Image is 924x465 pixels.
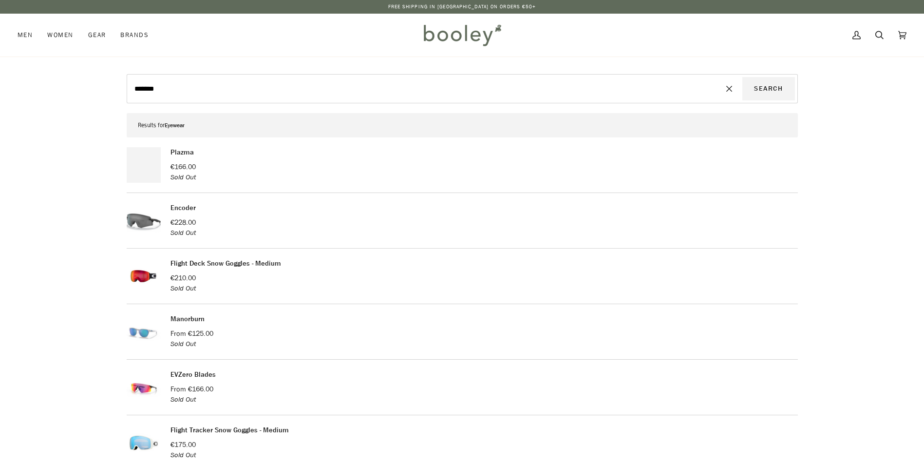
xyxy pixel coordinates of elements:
span: From €125.00 [170,329,213,338]
img: Booley [419,21,505,49]
input: Search our store [130,77,716,100]
button: Reset [716,77,742,100]
img: Oakley Manorburn Polished Clear / Prizm Sapphire - Booley Galway [127,314,161,349]
em: Sold Out [170,339,196,349]
span: From €166.00 [170,385,213,394]
a: Plazma [170,148,194,157]
p: Results for [138,119,787,132]
a: Manorburn [170,314,205,324]
img: Oakley Encoder Matte Black / Prizm Black Lens - Booley Galway [127,203,161,238]
a: Brands [113,14,156,57]
a: Women [40,14,80,57]
a: Encoder [170,203,196,213]
em: Sold Out [170,450,196,460]
em: Sold Out [170,395,196,404]
em: Sold Out [170,228,196,237]
span: €166.00 [170,162,196,172]
img: Oakley EVZero Blades Polished Black / Prizm Road Lens - Booley Galway [127,369,161,405]
span: Men [18,30,33,40]
span: Women [47,30,73,40]
a: EVZero Blades [170,370,216,379]
span: Brands [120,30,149,40]
span: Gear [88,30,106,40]
a: Flight Tracker Snow Goggles - Medium [170,426,289,435]
img: Oakley Flight Deck M Snow Goggles Matte Black / Prizm Snow Torch Iridium Lens - Booley Galway [127,258,161,294]
a: Men [18,14,40,57]
p: Free Shipping in [GEOGRAPHIC_DATA] on Orders €50+ [388,3,536,11]
span: €175.00 [170,440,196,449]
a: Gear [81,14,113,57]
em: Sold Out [170,173,196,182]
a: Flight Deck Snow Goggles - Medium [170,259,281,268]
span: Eyewear [165,121,185,130]
img: Oakley Flight Tracker M Snow Goggles Matte White / Prizm Snow Sapphire Iridium Lens - Booley Galway [127,425,161,461]
span: €210.00 [170,273,196,283]
a: Oakley Plazma Grey Ink / Prizm Road Lens - Booley Galway [127,147,161,183]
em: Sold Out [170,284,196,293]
span: €228.00 [170,218,196,227]
button: Search [742,77,794,100]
